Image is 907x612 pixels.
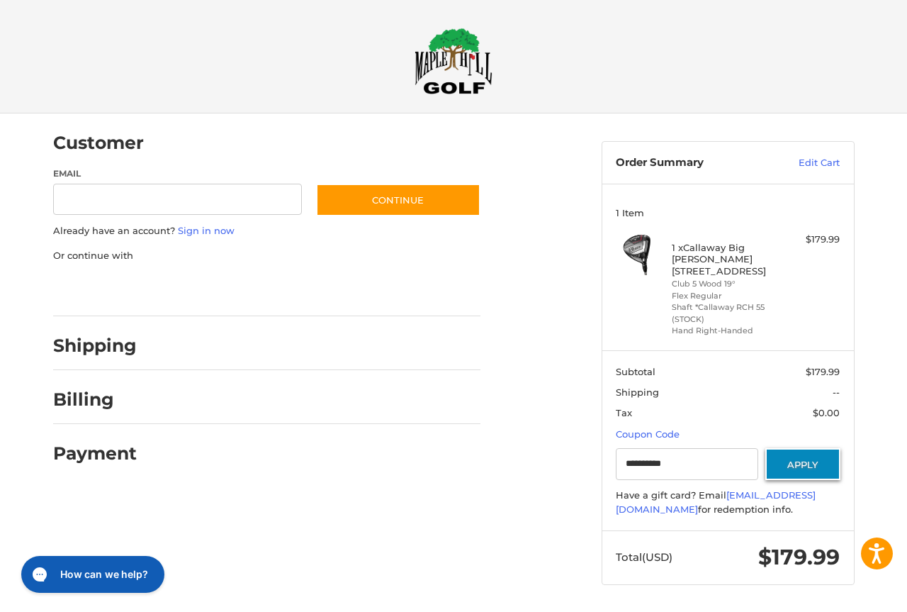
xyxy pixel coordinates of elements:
[53,389,136,411] h2: Billing
[616,207,840,218] h3: 1 Item
[672,325,780,337] li: Hand Right-Handed
[616,366,655,377] span: Subtotal
[169,277,275,302] iframe: PayPal-paylater
[758,544,840,570] span: $179.99
[616,550,672,564] span: Total (USD)
[616,407,632,418] span: Tax
[616,428,680,440] a: Coupon Code
[616,448,758,480] input: Gift Certificate or Coupon Code
[415,28,492,94] img: Maple Hill Golf
[833,386,840,398] span: --
[53,132,144,154] h2: Customer
[53,443,137,464] h2: Payment
[616,386,659,398] span: Shipping
[672,301,780,325] li: Shaft *Callaway RCH 55 (STOCK)
[53,249,480,263] p: Or continue with
[53,167,303,180] label: Email
[178,225,235,236] a: Sign in now
[616,489,816,515] a: [EMAIL_ADDRESS][DOMAIN_NAME]
[813,407,840,418] span: $0.00
[316,184,480,216] button: Continue
[672,242,780,277] h4: 1 x Callaway Big [PERSON_NAME] [STREET_ADDRESS]
[14,551,169,598] iframe: Gorgias live chat messenger
[765,448,840,480] button: Apply
[53,335,137,357] h2: Shipping
[288,277,395,302] iframe: PayPal-venmo
[672,278,780,290] li: Club 5 Wood 19°
[768,156,840,170] a: Edit Cart
[48,277,154,302] iframe: PayPal-paypal
[806,366,840,377] span: $179.99
[672,290,780,302] li: Flex Regular
[616,156,768,170] h3: Order Summary
[784,233,840,247] div: $179.99
[616,489,840,516] div: Have a gift card? Email for redemption info.
[53,224,480,238] p: Already have an account?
